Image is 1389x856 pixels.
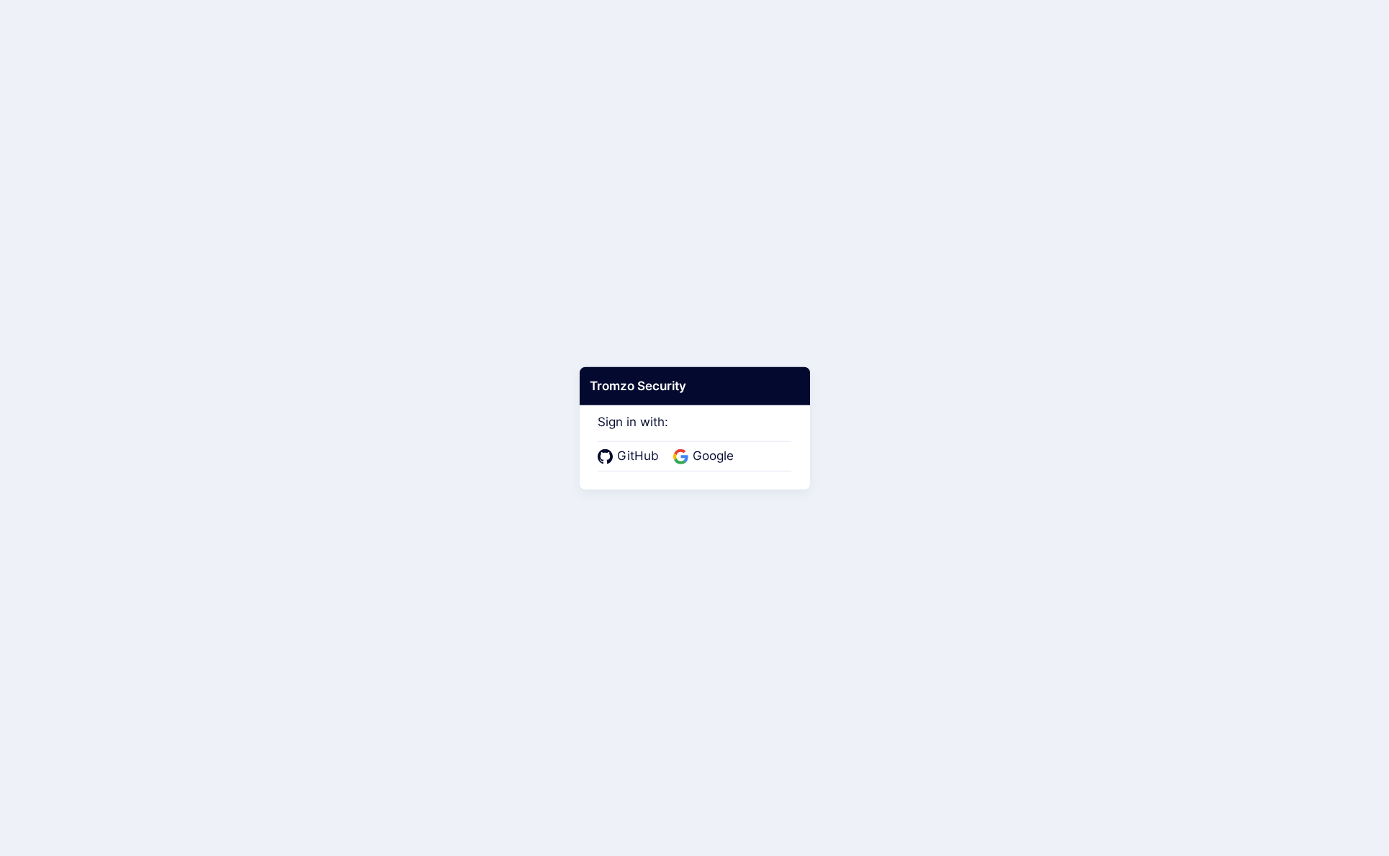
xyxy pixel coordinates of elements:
div: Tromzo Security [580,366,810,405]
div: Sign in with: [598,395,792,471]
span: Google [688,447,738,466]
span: GitHub [613,447,663,466]
a: Google [673,447,738,466]
a: GitHub [598,447,663,466]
